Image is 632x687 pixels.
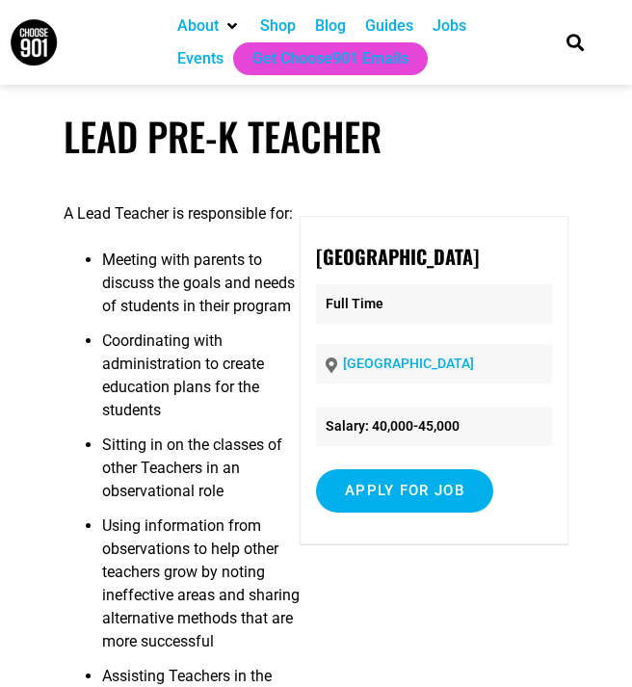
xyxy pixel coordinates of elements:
[168,10,540,75] nav: Main nav
[316,469,493,513] input: Apply for job
[102,434,300,515] li: Sitting in on the classes of other Teachers in an observational role
[560,27,592,59] div: Search
[252,47,408,70] a: Get Choose901 Emails
[102,330,300,434] li: Coordinating with administration to create education plans for the students
[365,14,413,38] a: Guides
[260,14,296,38] a: Shop
[315,14,346,38] a: Blog
[316,242,479,271] strong: [GEOGRAPHIC_DATA]
[343,356,474,371] a: [GEOGRAPHIC_DATA]
[177,47,224,70] a: Events
[64,111,569,161] h1: Lead Pre-K Teacher
[64,202,300,225] p: A Lead Teacher is responsible for:
[102,515,300,665] li: Using information from observations to help other teachers grow by noting ineffective areas and s...
[168,10,250,42] div: About
[316,407,552,446] li: Salary: 40,000-45,000
[433,14,466,38] a: Jobs
[102,249,300,330] li: Meeting with parents to discuss the goals and needs of students in their program
[316,284,552,324] p: Full Time
[177,14,219,38] a: About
